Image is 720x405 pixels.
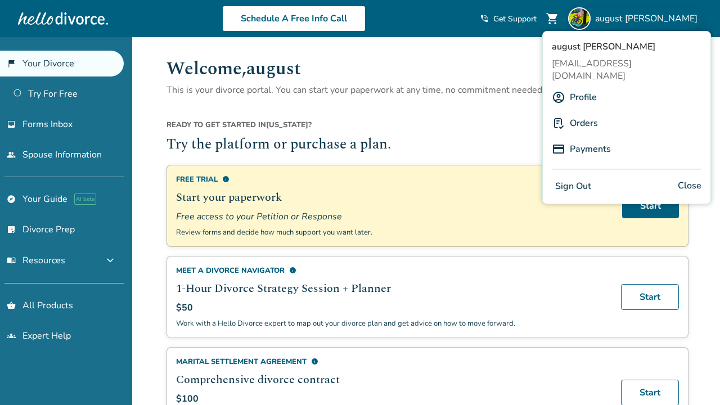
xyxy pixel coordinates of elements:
span: flag_2 [7,59,16,68]
div: Free Trial [176,174,609,184]
a: Start [622,193,679,218]
div: [US_STATE] ? [166,120,688,134]
span: august [PERSON_NAME] [552,40,701,53]
span: explore [7,195,16,204]
h2: Comprehensive divorce contract [176,371,607,388]
span: groups [7,331,16,340]
a: Orders [570,112,598,134]
span: info [311,358,318,365]
button: Sign Out [552,178,595,195]
span: Ready to get started in [166,120,266,130]
span: phone_in_talk [480,14,489,23]
span: $100 [176,393,199,405]
span: shopping_basket [7,301,16,310]
span: inbox [7,120,16,129]
div: Marital Settlement Agreement [176,357,607,367]
p: Review forms and decide how much support you want later. [176,227,609,237]
span: $50 [176,301,193,314]
a: Start [621,284,679,310]
span: Resources [7,254,65,267]
span: august [PERSON_NAME] [595,12,702,25]
span: Free access to your Petition or Response [176,210,609,223]
p: Work with a Hello Divorce expert to map out your divorce plan and get advice on how to move forward. [176,318,607,328]
a: phone_in_talkGet Support [480,13,537,24]
span: people [7,150,16,159]
h2: Start your paperwork [176,189,609,206]
h1: Welcome, august [166,55,688,83]
p: This is your divorce portal. You can start your paperwork at any time, no commitment needed. [166,83,688,97]
h2: Try the platform or purchase a plan. [166,134,688,156]
div: Meet a divorce navigator [176,265,607,276]
span: [EMAIL_ADDRESS][DOMAIN_NAME] [552,57,701,82]
a: Payments [570,138,611,160]
span: info [222,175,229,183]
iframe: Chat Widget [664,351,720,405]
span: shopping_cart [546,12,559,25]
span: info [289,267,296,274]
img: P [552,116,565,130]
img: P [552,142,565,156]
a: Schedule A Free Info Call [222,6,366,31]
img: A [552,91,565,104]
span: Get Support [493,13,537,24]
a: Profile [570,87,597,108]
span: Forms Inbox [22,118,73,130]
img: August Motzer [568,7,591,30]
span: menu_book [7,256,16,265]
span: list_alt_check [7,225,16,234]
span: AI beta [74,193,96,205]
h2: 1-Hour Divorce Strategy Session + Planner [176,280,607,297]
span: expand_more [103,254,117,267]
span: Close [678,178,701,195]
